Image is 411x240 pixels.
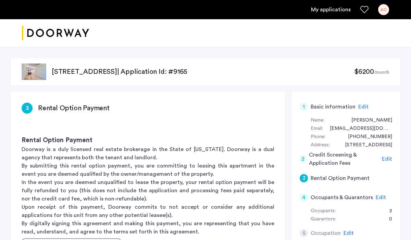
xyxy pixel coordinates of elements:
[52,67,354,77] p: [STREET_ADDRESS] | Application Id: #9165
[382,213,404,233] iframe: chat widget
[22,203,274,219] p: Upon receipt of this payment, Doorway commits to not accept or consider any additional applicatio...
[309,151,379,167] h5: Credit Screening & Application Fees
[22,20,89,46] a: Cazamio logo
[354,68,374,75] span: $6200
[22,219,274,236] p: By digitally signing this agreement and making this payment, you are representing that you have r...
[300,193,308,202] div: 4
[376,195,386,200] span: Edit
[22,162,274,178] p: By submitting this rental option payment, you are committing to leasing this apartment in the eve...
[311,174,370,182] h5: Rental Option Payment
[311,141,330,149] div: Address:
[300,229,308,237] div: 5
[338,141,392,149] div: 1059 union st, #P
[311,215,336,224] div: Guarantors:
[311,5,351,14] a: My application
[300,174,308,182] div: 3
[311,125,323,133] div: Email:
[300,155,306,163] div: 2
[22,178,274,203] p: In the event you are deemed unqualified to lease the property, your rental option payment will be...
[311,116,324,125] div: Name:
[344,230,354,236] span: Edit
[311,229,341,237] h5: Occupation
[38,103,110,113] h3: Rental Option Payment
[22,103,33,114] div: 3
[22,64,46,80] img: apartment
[360,5,369,14] a: Favorites
[311,207,336,215] div: Occupants:
[300,103,308,111] div: 1
[383,207,392,215] div: 2
[345,116,392,125] div: Allison Carr
[382,156,392,162] span: Edit
[323,125,392,133] div: allisonleecarr@gmail.com
[22,136,274,145] h3: Rental Option Payment
[22,20,89,46] img: logo
[311,193,373,202] h5: Occupants & Guarantors
[374,70,389,75] sub: /month
[358,104,369,110] span: Edit
[311,103,356,111] h5: Basic information
[378,4,389,15] div: AC
[341,133,392,141] div: +19258905151
[22,145,274,162] p: Doorway is a duly licensed real estate brokerage in the State of [US_STATE]. Doorway is a dual ag...
[311,133,325,141] div: Phone:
